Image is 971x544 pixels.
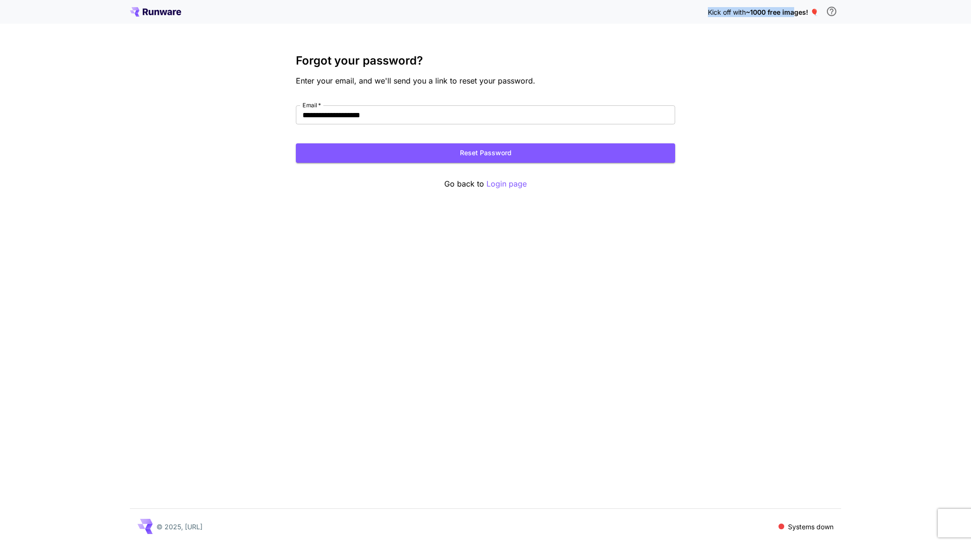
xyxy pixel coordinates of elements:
p: Systems down [788,522,834,532]
button: In order to qualify for free credit, you need to sign up with a business email address and click ... [822,2,841,21]
span: ~1000 free images! 🎈 [746,8,818,16]
p: © 2025, [URL] [156,522,202,532]
label: Email [302,101,321,109]
button: Login page [486,178,527,190]
h3: Forgot your password? [296,54,675,67]
button: Reset Password [296,143,675,163]
p: Enter your email, and we'll send you a link to reset your password. [296,75,675,86]
span: Kick off with [708,8,746,16]
p: Go back to [296,178,675,190]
